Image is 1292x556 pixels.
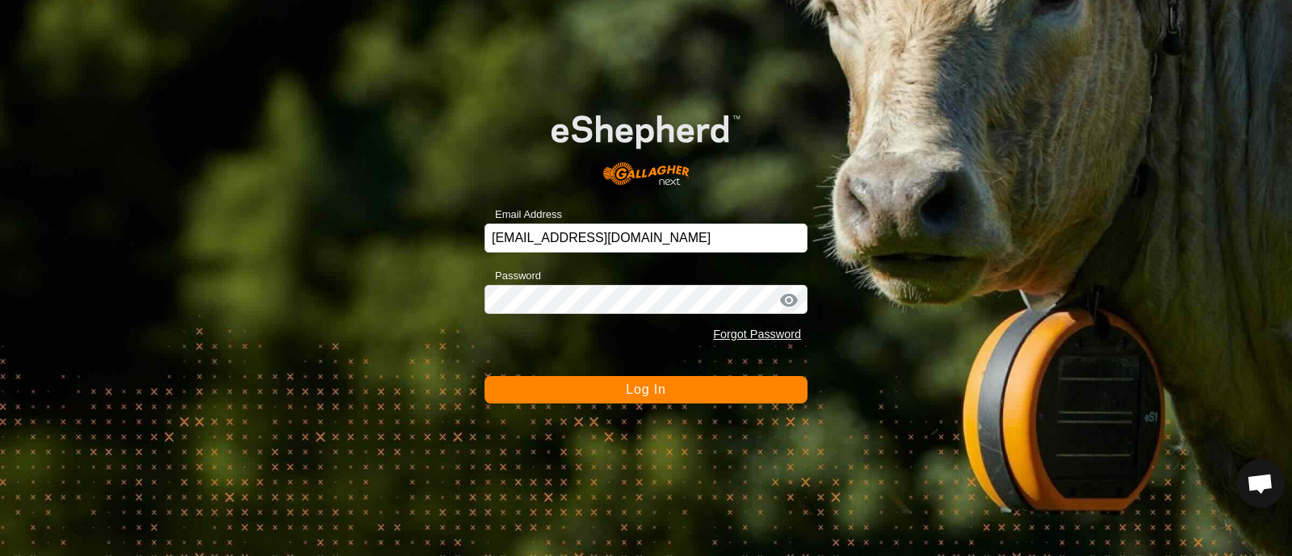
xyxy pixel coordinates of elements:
[484,268,541,284] label: Password
[1236,459,1285,508] div: Open chat
[713,328,801,341] a: Forgot Password
[517,88,775,198] img: E-shepherd Logo
[484,224,807,253] input: Email Address
[484,376,807,403] button: Log In
[626,383,665,396] span: Log In
[484,207,562,223] label: Email Address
